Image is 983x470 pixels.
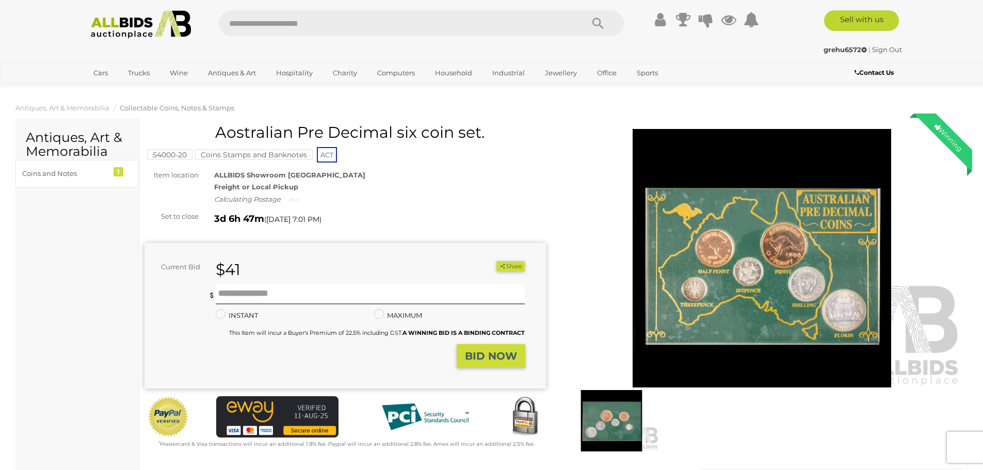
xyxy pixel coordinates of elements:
img: PCI DSS compliant [374,396,477,437]
strong: ALLBIDS Showroom [GEOGRAPHIC_DATA] [214,171,365,179]
a: Trucks [121,64,156,82]
h2: Antiques, Art & Memorabilia [26,131,128,159]
a: Charity [326,64,364,82]
a: Sports [630,64,665,82]
img: Allbids.com.au [85,10,197,39]
a: Coins and Notes 1 [15,160,139,187]
b: A WINNING BID IS A BINDING CONTRACT [402,329,525,336]
a: Coins Stamps and Banknotes [195,151,313,159]
small: Mastercard & Visa transactions will incur an additional 1.9% fee. Paypal will incur an additional... [158,441,535,447]
div: Item location [137,169,206,181]
button: Share [496,261,525,272]
strong: grehu6572 [824,45,867,54]
a: Antiques & Art [201,64,263,82]
a: Sell with us [824,10,899,31]
strong: BID NOW [465,350,517,362]
img: Aostralian Pre Decimal six coin set. [564,390,659,451]
a: Computers [370,64,422,82]
span: | [868,45,871,54]
i: Calculating Postage [214,195,281,203]
a: Household [428,64,479,82]
mark: Coins Stamps and Banknotes [195,150,313,160]
img: eWAY Payment Gateway [216,396,339,437]
h1: Aostralian Pre Decimal six coin set. [150,124,543,141]
div: 1 [114,167,123,176]
a: Office [590,64,623,82]
span: [DATE] 7:01 PM [266,215,319,224]
a: Wine [163,64,195,82]
img: Aostralian Pre Decimal six coin set. [561,129,963,387]
a: Antiques, Art & Memorabilia [15,104,109,112]
mark: 54000-20 [147,150,192,160]
a: [GEOGRAPHIC_DATA] [87,82,173,99]
img: Official PayPal Seal [147,396,189,437]
span: ACT [317,147,337,163]
a: Jewellery [538,64,584,82]
div: Set to close [137,210,206,222]
strong: Freight or Local Pickup [214,183,298,191]
label: MAXIMUM [374,310,422,321]
small: This Item will incur a Buyer's Premium of 22.5% including GST. [229,329,525,336]
a: Contact Us [855,67,896,78]
a: Collectable Coins, Notes & Stamps [120,104,234,112]
button: BID NOW [457,344,525,368]
a: 54000-20 [147,151,192,159]
a: Hospitality [269,64,319,82]
li: Watch this item [485,261,495,271]
strong: $41 [216,260,240,279]
div: Current Bid [144,261,208,273]
a: Sign Out [872,45,902,54]
div: Coins and Notes [22,168,107,180]
img: Secured by Rapid SSL [504,396,545,437]
label: INSTANT [216,310,258,321]
a: Industrial [486,64,531,82]
div: Winning [925,114,972,161]
b: Contact Us [855,69,894,76]
img: small-loading.gif [290,197,298,203]
button: Search [572,10,624,36]
a: grehu6572 [824,45,868,54]
strong: 3d 6h 47m [214,213,264,224]
span: ( ) [264,215,321,223]
a: Cars [87,64,115,82]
